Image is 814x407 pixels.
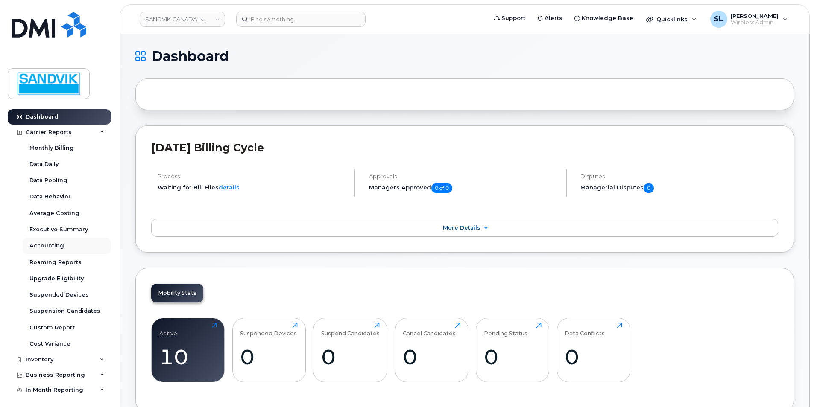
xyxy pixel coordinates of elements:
[484,323,542,377] a: Pending Status0
[403,323,460,377] a: Cancel Candidates0
[484,344,542,369] div: 0
[644,183,654,193] span: 0
[159,344,217,369] div: 10
[403,344,460,369] div: 0
[240,323,297,337] div: Suspended Devices
[565,323,605,337] div: Data Conflicts
[151,141,778,154] h2: [DATE] Billing Cycle
[369,183,559,193] h5: Managers Approved
[484,323,527,337] div: Pending Status
[158,173,347,180] h4: Process
[159,323,177,337] div: Active
[565,323,622,377] a: Data Conflicts0
[403,323,456,337] div: Cancel Candidates
[219,184,240,191] a: details
[431,183,452,193] span: 0 of 0
[321,323,380,377] a: Suspend Candidates0
[580,173,778,180] h4: Disputes
[321,323,380,337] div: Suspend Candidates
[159,323,217,377] a: Active10
[580,183,778,193] h5: Managerial Disputes
[443,224,480,231] span: More Details
[369,173,559,180] h4: Approvals
[158,183,347,192] li: Waiting for Bill Files
[240,344,298,369] div: 0
[565,344,622,369] div: 0
[240,323,298,377] a: Suspended Devices0
[321,344,380,369] div: 0
[152,50,229,63] span: Dashboard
